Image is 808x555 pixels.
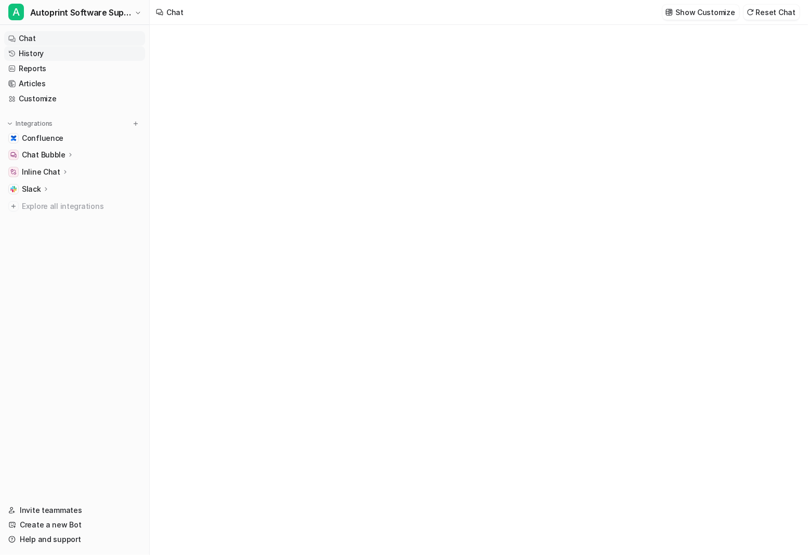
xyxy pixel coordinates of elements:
[22,198,141,215] span: Explore all integrations
[22,167,60,177] p: Inline Chat
[4,131,145,146] a: ConfluenceConfluence
[8,201,19,212] img: explore all integrations
[4,518,145,532] a: Create a new Bot
[10,186,17,192] img: Slack
[4,46,145,61] a: History
[6,120,14,127] img: expand menu
[10,152,17,158] img: Chat Bubble
[166,7,184,18] div: Chat
[662,5,739,20] button: Show Customize
[4,199,145,214] a: Explore all integrations
[4,118,56,129] button: Integrations
[132,120,139,127] img: menu_add.svg
[666,8,673,16] img: customize
[16,120,53,128] p: Integrations
[22,133,63,143] span: Confluence
[30,5,132,20] span: Autoprint Software Support
[10,169,17,175] img: Inline Chat
[4,91,145,106] a: Customize
[4,503,145,518] a: Invite teammates
[22,150,66,160] p: Chat Bubble
[4,31,145,46] a: Chat
[744,5,800,20] button: Reset Chat
[676,7,735,18] p: Show Customize
[10,135,17,141] img: Confluence
[4,532,145,547] a: Help and support
[4,61,145,76] a: Reports
[747,8,754,16] img: reset
[22,184,41,194] p: Slack
[8,4,24,20] span: A
[4,76,145,91] a: Articles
